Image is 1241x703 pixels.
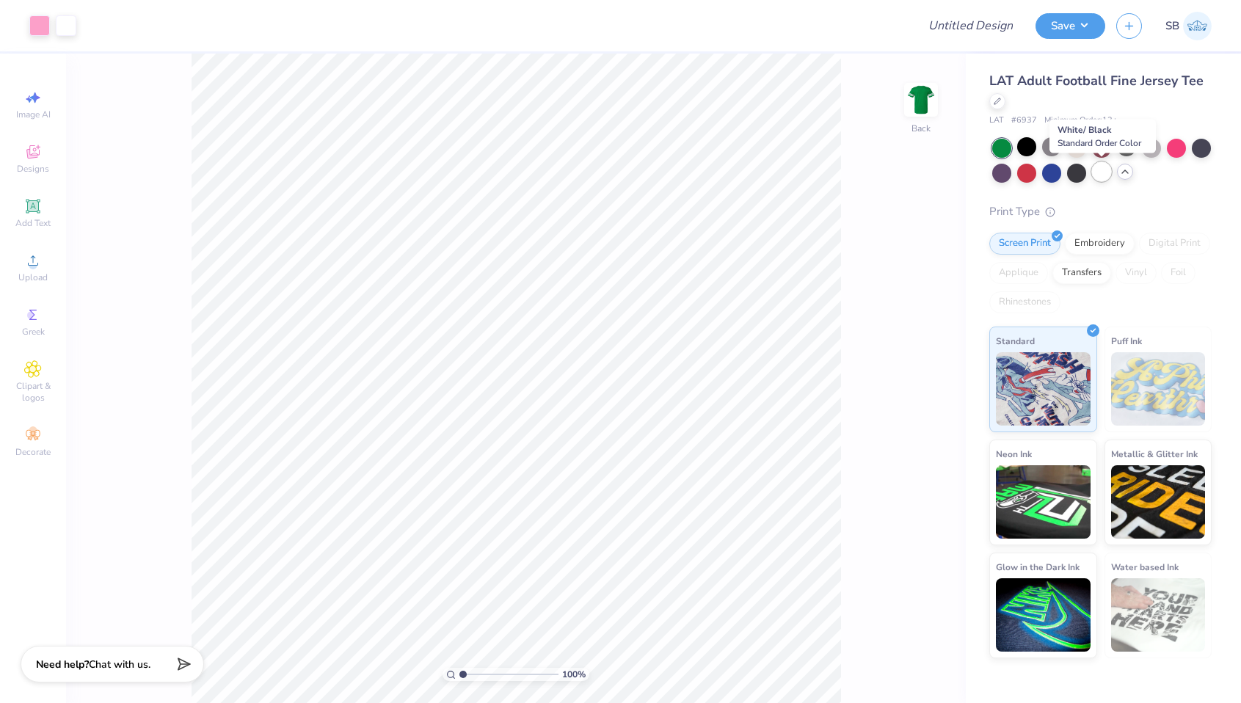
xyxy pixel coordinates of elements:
span: Designs [17,163,49,175]
img: Glow in the Dark Ink [996,578,1091,652]
div: Transfers [1052,262,1111,284]
div: Foil [1161,262,1195,284]
span: Standard Order Color [1058,137,1141,149]
div: Applique [989,262,1048,284]
span: # 6937 [1011,114,1037,127]
strong: Need help? [36,658,89,671]
span: 100 % [562,668,586,681]
span: Decorate [15,446,51,458]
div: Vinyl [1116,262,1157,284]
a: SB [1165,12,1212,40]
div: Back [911,122,931,135]
button: Save [1036,13,1105,39]
img: Water based Ink [1111,578,1206,652]
img: Metallic & Glitter Ink [1111,465,1206,539]
span: Puff Ink [1111,333,1142,349]
span: Greek [22,326,45,338]
span: Standard [996,333,1035,349]
span: LAT [989,114,1004,127]
div: Print Type [989,203,1212,220]
span: Clipart & logos [7,380,59,404]
input: Untitled Design [917,11,1025,40]
div: Rhinestones [989,291,1060,313]
img: Standard [996,352,1091,426]
div: Embroidery [1065,233,1135,255]
img: Srihan Basvapatri [1183,12,1212,40]
span: Add Text [15,217,51,229]
span: LAT Adult Football Fine Jersey Tee [989,72,1204,90]
span: Image AI [16,109,51,120]
div: Digital Print [1139,233,1210,255]
span: Chat with us. [89,658,150,671]
img: Back [906,85,936,114]
img: Neon Ink [996,465,1091,539]
img: Puff Ink [1111,352,1206,426]
span: Water based Ink [1111,559,1179,575]
div: Screen Print [989,233,1060,255]
span: Minimum Order: 12 + [1044,114,1118,127]
div: White/ Black [1049,120,1156,153]
span: Metallic & Glitter Ink [1111,446,1198,462]
span: Neon Ink [996,446,1032,462]
span: Upload [18,272,48,283]
span: Glow in the Dark Ink [996,559,1080,575]
span: SB [1165,18,1179,34]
